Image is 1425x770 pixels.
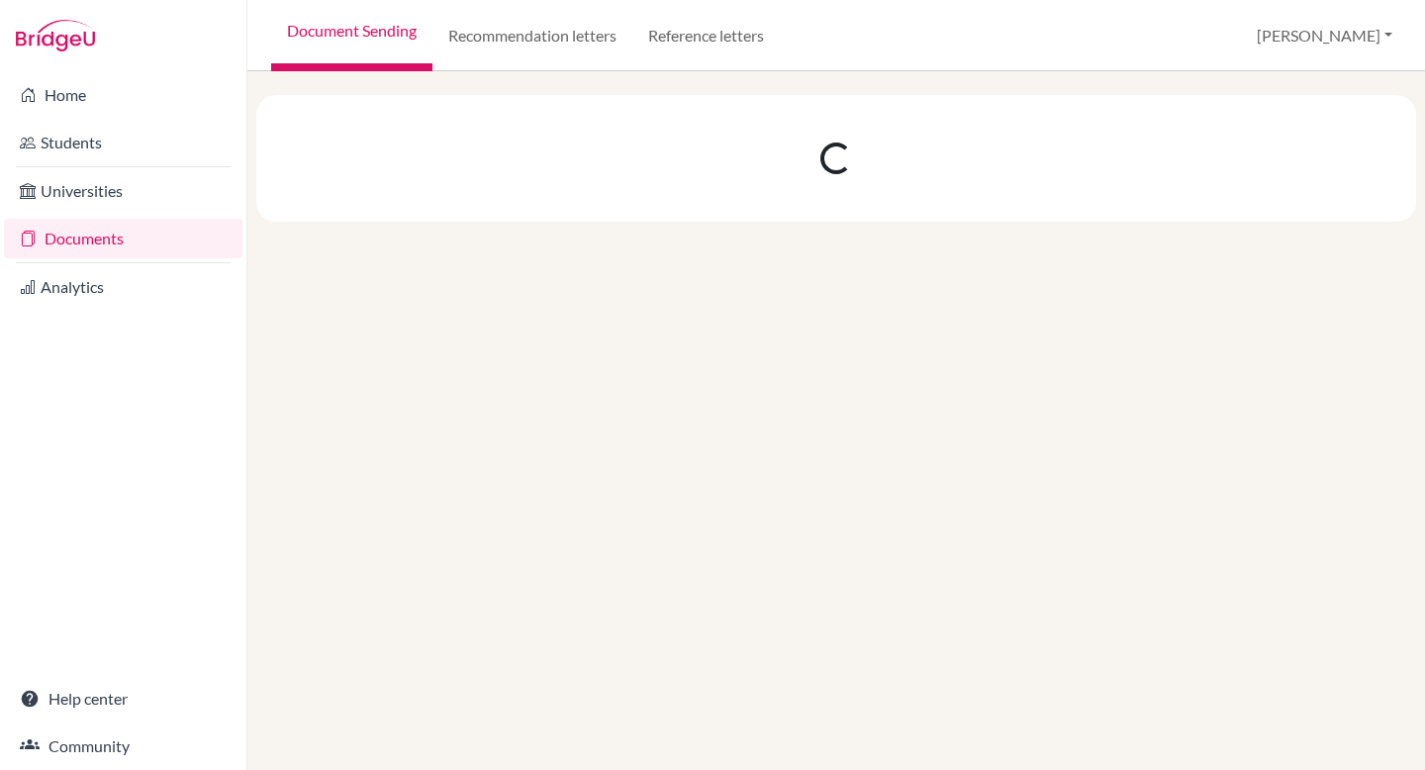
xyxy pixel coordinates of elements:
a: Analytics [4,267,242,307]
img: Bridge-U [16,20,95,51]
a: Students [4,123,242,162]
a: Community [4,726,242,766]
a: Universities [4,171,242,211]
a: Help center [4,679,242,719]
a: Home [4,75,242,115]
a: Documents [4,219,242,258]
button: [PERSON_NAME] [1248,17,1401,54]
